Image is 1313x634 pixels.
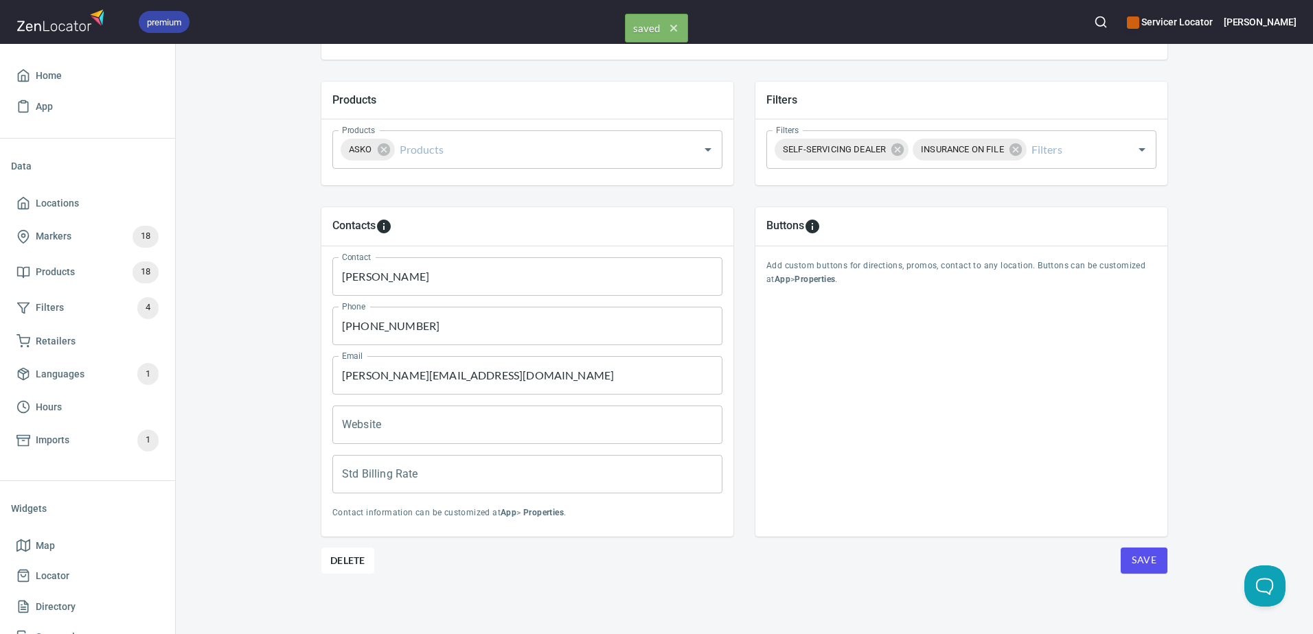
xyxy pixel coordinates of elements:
svg: To add custom buttons for locations, please go to Apps > Properties > Buttons. [804,218,821,235]
a: Locations [11,188,164,219]
a: Home [11,60,164,91]
span: Hours [36,399,62,416]
div: ASKO [341,139,395,161]
a: Locator [11,561,164,591]
a: Imports1 [11,423,164,458]
a: Retailers [11,326,164,357]
span: Home [36,67,62,84]
div: INSURANCE ON FILE [913,139,1027,161]
span: Locator [36,567,69,585]
span: Map [36,537,55,554]
a: Languages1 [11,356,164,392]
h5: Contacts [332,218,376,235]
span: Locations [36,195,79,212]
span: Products [36,263,75,281]
b: App [501,508,516,517]
svg: To add custom contact information for locations, please go to Apps > Properties > Contacts. [376,218,392,235]
button: Open [698,140,718,159]
h6: Servicer Locator [1127,14,1212,30]
h5: Buttons [766,218,804,235]
a: Map [11,530,164,561]
a: Filters4 [11,290,164,326]
b: Properties [523,508,564,517]
p: Add custom buttons for directions, promos, contact to any location. Buttons can be customized at > . [766,259,1156,287]
a: Markers18 [11,219,164,255]
span: 4 [137,300,159,316]
b: Properties [795,274,835,284]
div: SELF-SERVICING DEALER [775,139,909,161]
span: Imports [36,432,69,449]
button: color-CE600E [1127,16,1139,29]
a: Hours [11,392,164,423]
span: 1 [137,432,159,448]
span: ASKO [341,143,380,156]
span: 18 [133,264,159,280]
p: Contact information can be customized at > . [332,506,722,520]
span: App [36,98,53,115]
span: premium [139,15,190,30]
h5: Filters [766,93,1156,107]
span: Languages [36,366,84,383]
button: Delete [321,548,374,574]
span: Directory [36,598,76,615]
button: [PERSON_NAME] [1224,7,1297,37]
div: premium [139,11,190,33]
span: Save [1132,552,1156,569]
a: Directory [11,591,164,622]
button: Search [1086,7,1116,37]
span: 1 [137,366,159,382]
li: Data [11,150,164,183]
h5: Products [332,93,722,107]
h6: [PERSON_NAME] [1224,14,1297,30]
span: Filters [36,299,64,316]
span: 18 [133,228,159,244]
span: Retailers [36,333,76,350]
button: Save [1121,548,1167,574]
a: Products18 [11,255,164,290]
span: INSURANCE ON FILE [913,143,1012,156]
img: zenlocator [16,5,109,35]
b: App [775,274,790,284]
a: App [11,91,164,122]
span: Delete [330,552,365,569]
span: saved [626,14,687,42]
input: Products [397,137,678,163]
iframe: Help Scout Beacon - Open [1244,565,1286,607]
span: Markers [36,228,71,245]
input: Filters [1029,137,1112,163]
button: Open [1132,140,1152,159]
span: SELF-SERVICING DEALER [775,143,894,156]
li: Widgets [11,492,164,525]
